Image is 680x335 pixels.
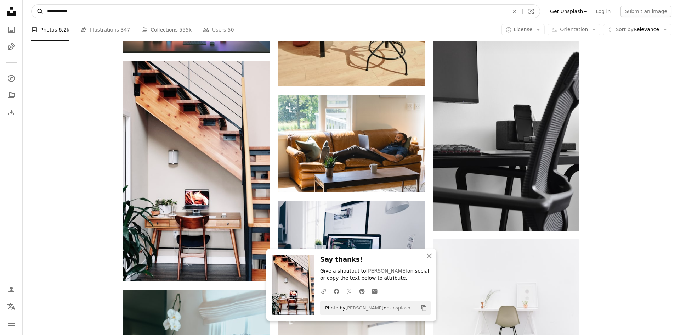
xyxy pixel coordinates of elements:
[32,5,44,18] button: Search Unsplash
[368,284,381,298] a: Share over email
[4,105,18,119] a: Download History
[4,4,18,20] a: Home — Unsplash
[620,6,671,17] button: Submit an image
[523,5,540,18] button: Visual search
[616,27,633,32] span: Sort by
[501,24,545,35] button: License
[389,305,410,311] a: Unsplash
[366,268,407,274] a: [PERSON_NAME]
[330,284,343,298] a: Share on Facebook
[514,27,533,32] span: License
[4,317,18,331] button: Menu
[203,18,234,41] a: Users 50
[356,284,368,298] a: Share on Pinterest
[278,246,424,252] a: A MacBook with lines of code on its screen on a busy desk
[433,11,579,231] img: a chair sitting in front of a computer monitor
[278,201,424,298] img: A MacBook with lines of code on its screen on a busy desk
[4,300,18,314] button: Language
[123,61,270,281] img: black flat screen tv turned on near brown wooden table
[433,285,579,291] a: white wooden table near brown chair
[546,6,591,17] a: Get Unsplash+
[603,24,671,35] button: Sort byRelevance
[81,18,130,41] a: Illustrations 347
[591,6,615,17] a: Log in
[548,24,600,35] button: Orientation
[123,168,270,174] a: black flat screen tv turned on near brown wooden table
[4,23,18,37] a: Photos
[616,26,659,33] span: Relevance
[345,305,384,311] a: [PERSON_NAME]
[343,284,356,298] a: Share on Twitter
[4,88,18,102] a: Collections
[507,5,522,18] button: Clear
[141,18,192,41] a: Collections 555k
[433,118,579,124] a: a chair sitting in front of a computer monitor
[320,268,431,282] p: Give a shoutout to on social or copy the text below to attribute.
[179,26,192,34] span: 555k
[31,4,540,18] form: Find visuals sitewide
[121,26,130,34] span: 347
[278,95,424,192] img: a man sitting on a couch using a laptop
[320,255,431,265] h3: Say thanks!
[560,27,588,32] span: Orientation
[228,26,234,34] span: 50
[418,302,430,314] button: Copy to clipboard
[4,40,18,54] a: Illustrations
[4,71,18,85] a: Explore
[4,283,18,297] a: Log in / Sign up
[278,140,424,146] a: a man sitting on a couch using a laptop
[322,302,410,314] span: Photo by on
